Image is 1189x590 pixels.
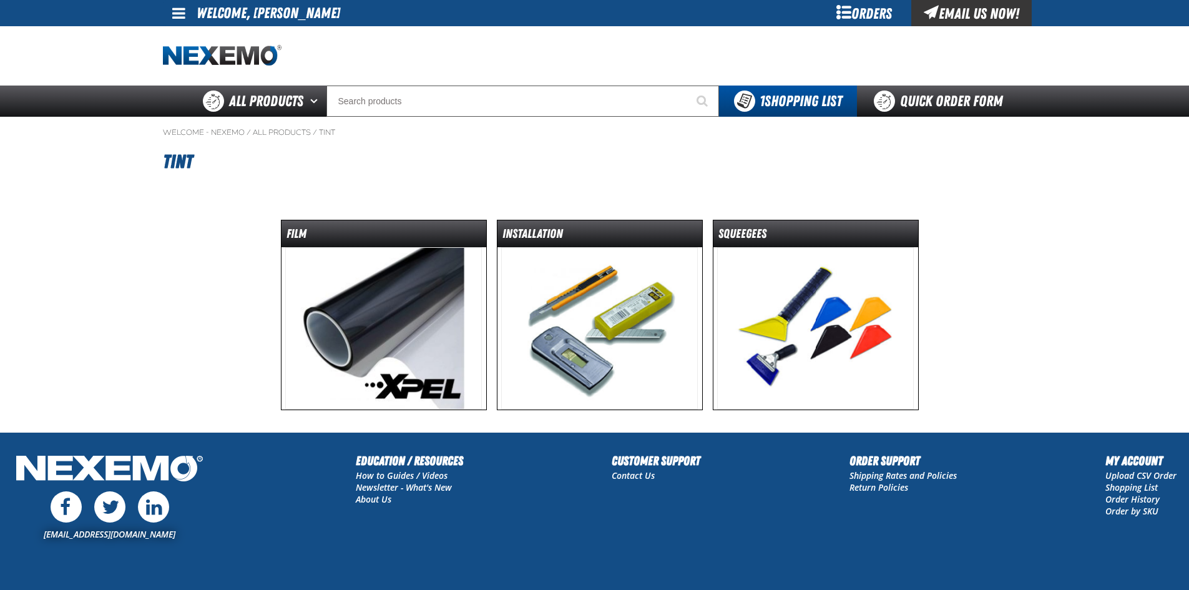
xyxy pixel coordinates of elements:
a: [EMAIL_ADDRESS][DOMAIN_NAME] [44,528,175,540]
a: How to Guides / Videos [356,470,448,481]
a: About Us [356,493,391,505]
a: Film [281,220,487,410]
img: Installation [501,247,698,410]
img: Squeegees [717,247,914,410]
h2: My Account [1105,451,1177,470]
dt: Film [281,225,486,247]
h2: Order Support [849,451,957,470]
a: Shipping Rates and Policies [849,470,957,481]
a: Order History [1105,493,1160,505]
a: Upload CSV Order [1105,470,1177,481]
a: All Products [253,127,311,137]
a: Installation [497,220,703,410]
span: / [247,127,251,137]
button: Open All Products pages [306,86,326,117]
a: Home [163,45,281,67]
input: Search [326,86,719,117]
span: / [313,127,317,137]
a: Tint [319,127,335,137]
h2: Education / Resources [356,451,463,470]
img: Film [285,247,482,410]
a: Contact Us [612,470,655,481]
a: Newsletter - What's New [356,481,452,493]
button: Start Searching [688,86,719,117]
h2: Customer Support [612,451,700,470]
span: Shopping List [760,92,842,110]
h1: Tint [163,145,1027,179]
span: All Products [229,90,303,112]
nav: Breadcrumbs [163,127,1027,137]
dt: Squeegees [713,225,918,247]
a: Welcome - Nexemo [163,127,245,137]
a: Shopping List [1105,481,1158,493]
a: Squeegees [713,220,919,410]
strong: 1 [760,92,765,110]
a: Quick Order Form [857,86,1026,117]
img: Nexemo Logo [12,451,207,488]
dt: Installation [497,225,702,247]
img: Nexemo logo [163,45,281,67]
button: You have 1 Shopping List. Open to view details [719,86,857,117]
a: Order by SKU [1105,505,1158,517]
a: Return Policies [849,481,908,493]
